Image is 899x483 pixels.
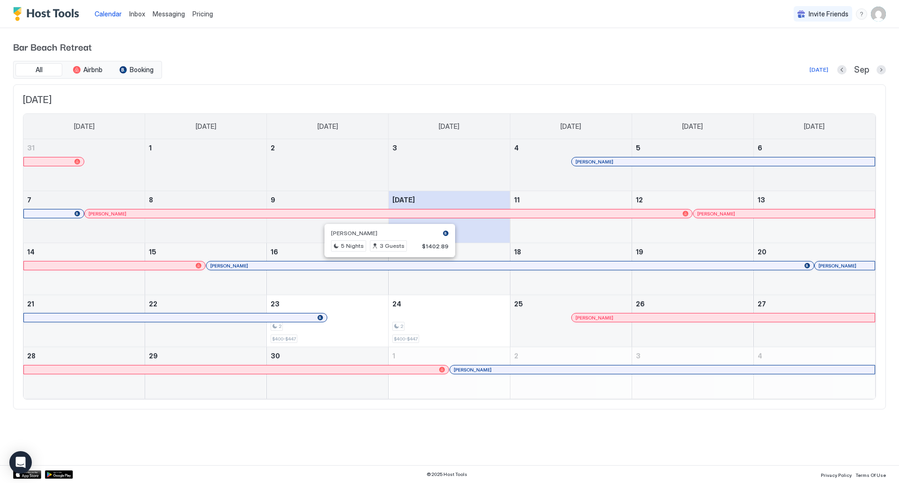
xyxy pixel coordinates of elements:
a: September 30, 2025 [267,347,388,364]
button: Previous month [837,65,847,74]
span: 22 [149,300,157,308]
span: 31 [27,144,35,152]
div: [PERSON_NAME] [818,263,871,269]
span: 2 [279,323,281,329]
a: September 4, 2025 [510,139,632,156]
a: September 2, 2025 [267,139,388,156]
div: Open Intercom Messenger [9,451,32,474]
td: October 1, 2025 [389,347,510,399]
a: August 31, 2025 [23,139,145,156]
span: [DATE] [682,122,703,131]
a: Calendar [95,9,122,19]
a: October 2, 2025 [510,347,632,364]
span: 20 [758,248,766,256]
td: September 3, 2025 [389,139,510,191]
span: 4 [514,144,519,152]
a: Friday [673,114,712,139]
span: 3 [636,352,641,360]
td: August 31, 2025 [23,139,145,191]
span: [DATE] [804,122,825,131]
td: September 19, 2025 [632,243,753,295]
span: Inbox [129,10,145,18]
a: Google Play Store [45,470,73,479]
span: 24 [392,300,401,308]
a: October 1, 2025 [389,347,510,364]
td: September 14, 2025 [23,243,145,295]
span: [DATE] [23,94,876,106]
td: September 23, 2025 [267,295,389,347]
div: [PERSON_NAME] [697,211,871,217]
span: 29 [149,352,158,360]
a: September 3, 2025 [389,139,510,156]
span: 8 [149,196,153,204]
td: September 15, 2025 [145,243,267,295]
td: September 20, 2025 [753,243,875,295]
span: 6 [758,144,762,152]
span: 25 [514,300,523,308]
a: Thursday [551,114,590,139]
span: All [36,66,43,74]
span: $400-$447 [394,336,418,342]
a: September 14, 2025 [23,243,145,260]
td: September 12, 2025 [632,191,753,243]
span: 2 [400,323,403,329]
td: September 25, 2025 [510,295,632,347]
a: September 21, 2025 [23,295,145,312]
span: 27 [758,300,766,308]
span: [PERSON_NAME] [818,263,856,269]
span: 28 [27,352,36,360]
a: September 26, 2025 [632,295,753,312]
div: Host Tools Logo [13,7,83,21]
a: Tuesday [308,114,347,139]
a: Messaging [153,9,185,19]
div: tab-group [13,61,162,79]
span: 4 [758,352,762,360]
a: September 16, 2025 [267,243,388,260]
span: 11 [514,196,520,204]
a: Wednesday [429,114,469,139]
td: September 28, 2025 [23,347,145,399]
button: [DATE] [808,64,830,75]
td: October 2, 2025 [510,347,632,399]
td: September 29, 2025 [145,347,267,399]
td: September 24, 2025 [389,295,510,347]
a: September 6, 2025 [754,139,875,156]
div: menu [856,8,867,20]
span: Terms Of Use [855,472,886,478]
a: September 17, 2025 [389,243,510,260]
span: Sep [854,65,869,75]
a: September 19, 2025 [632,243,753,260]
a: September 25, 2025 [510,295,632,312]
a: September 27, 2025 [754,295,875,312]
span: [PERSON_NAME] [88,211,126,217]
td: September 30, 2025 [267,347,389,399]
div: [DATE] [810,66,828,74]
td: September 11, 2025 [510,191,632,243]
span: [PERSON_NAME] [210,263,248,269]
span: 14 [27,248,35,256]
span: 15 [149,248,156,256]
td: September 10, 2025 [389,191,510,243]
span: [DATE] [392,196,415,204]
span: Bar Beach Retreat [13,39,886,53]
span: [PERSON_NAME] [575,315,613,321]
span: Calendar [95,10,122,18]
a: September 12, 2025 [632,191,753,208]
a: September 9, 2025 [267,191,388,208]
a: September 22, 2025 [145,295,266,312]
span: 2 [514,352,518,360]
td: September 1, 2025 [145,139,267,191]
span: Airbnb [83,66,103,74]
span: 21 [27,300,34,308]
a: September 28, 2025 [23,347,145,364]
div: [PERSON_NAME] [210,263,810,269]
td: September 7, 2025 [23,191,145,243]
td: September 8, 2025 [145,191,267,243]
span: 7 [27,196,31,204]
button: Airbnb [64,63,111,76]
span: 3 [392,144,397,152]
a: September 8, 2025 [145,191,266,208]
span: 3 Guests [380,242,405,250]
td: September 18, 2025 [510,243,632,295]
